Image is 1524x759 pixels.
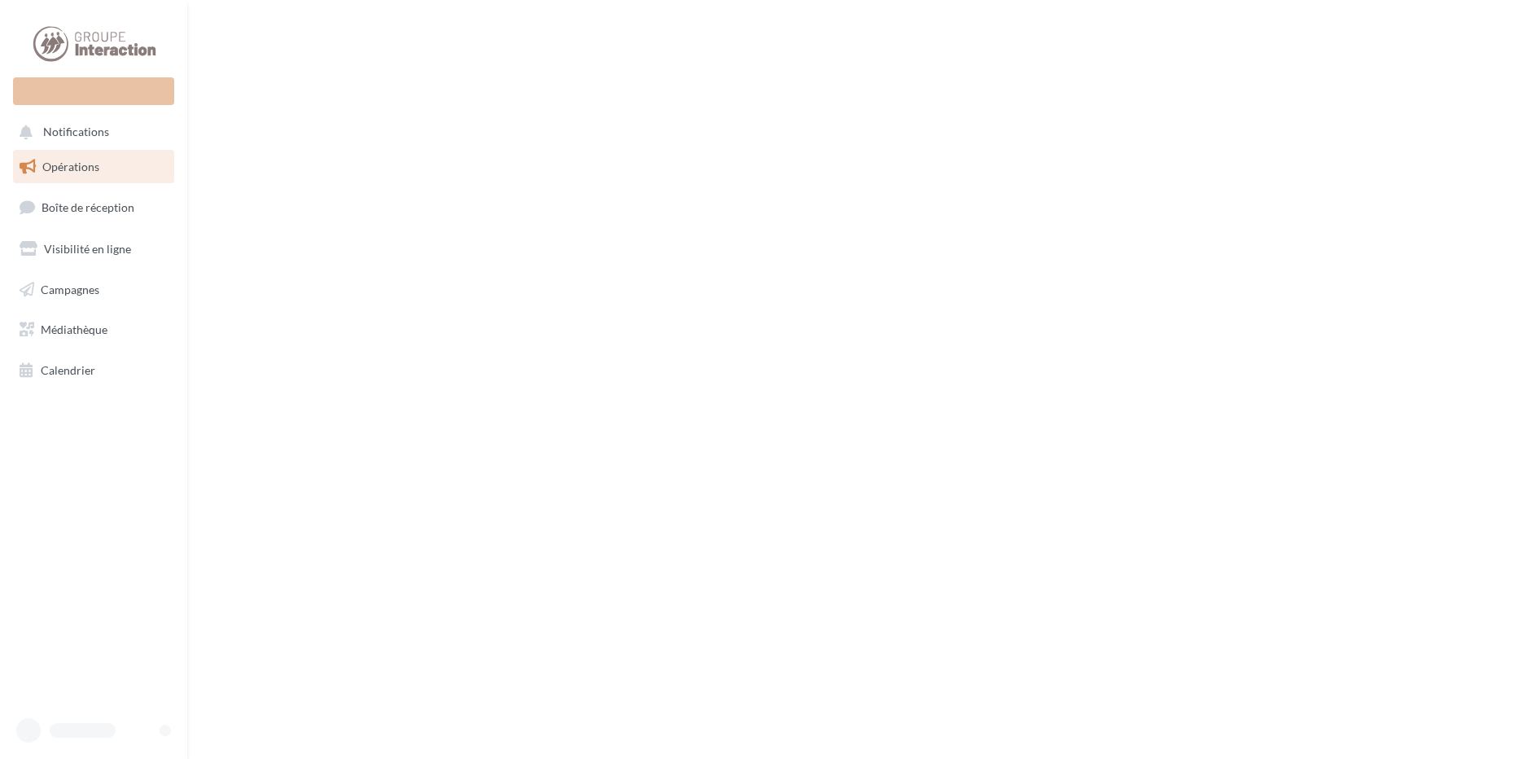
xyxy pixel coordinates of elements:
[43,125,109,139] span: Notifications
[10,313,177,347] a: Médiathèque
[42,200,134,214] span: Boîte de réception
[42,160,99,173] span: Opérations
[10,190,177,225] a: Boîte de réception
[10,150,177,184] a: Opérations
[10,273,177,307] a: Campagnes
[13,77,174,105] div: Nouvelle campagne
[44,242,131,256] span: Visibilité en ligne
[10,232,177,266] a: Visibilité en ligne
[10,353,177,388] a: Calendrier
[41,363,95,377] span: Calendrier
[41,282,99,296] span: Campagnes
[41,322,107,336] span: Médiathèque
